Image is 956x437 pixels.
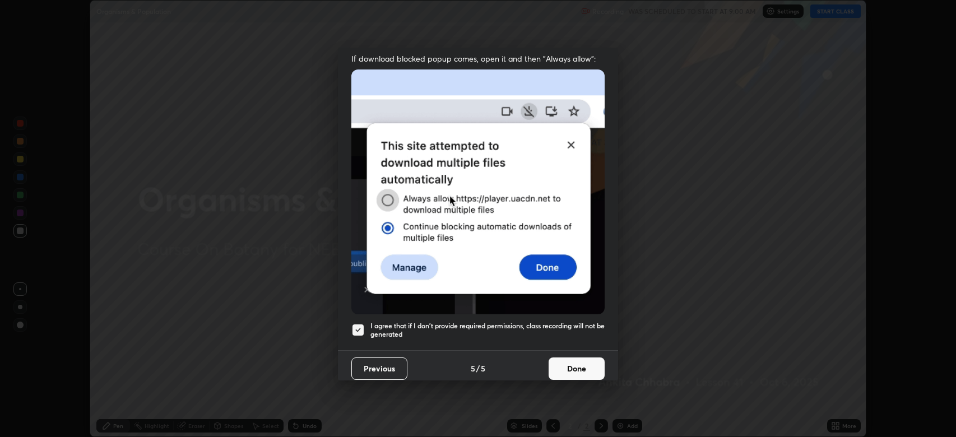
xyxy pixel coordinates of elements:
[351,53,605,64] span: If download blocked popup comes, open it and then "Always allow":
[476,362,480,374] h4: /
[481,362,485,374] h4: 5
[549,357,605,380] button: Done
[351,357,407,380] button: Previous
[370,322,605,339] h5: I agree that if I don't provide required permissions, class recording will not be generated
[471,362,475,374] h4: 5
[351,69,605,314] img: downloads-permission-blocked.gif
